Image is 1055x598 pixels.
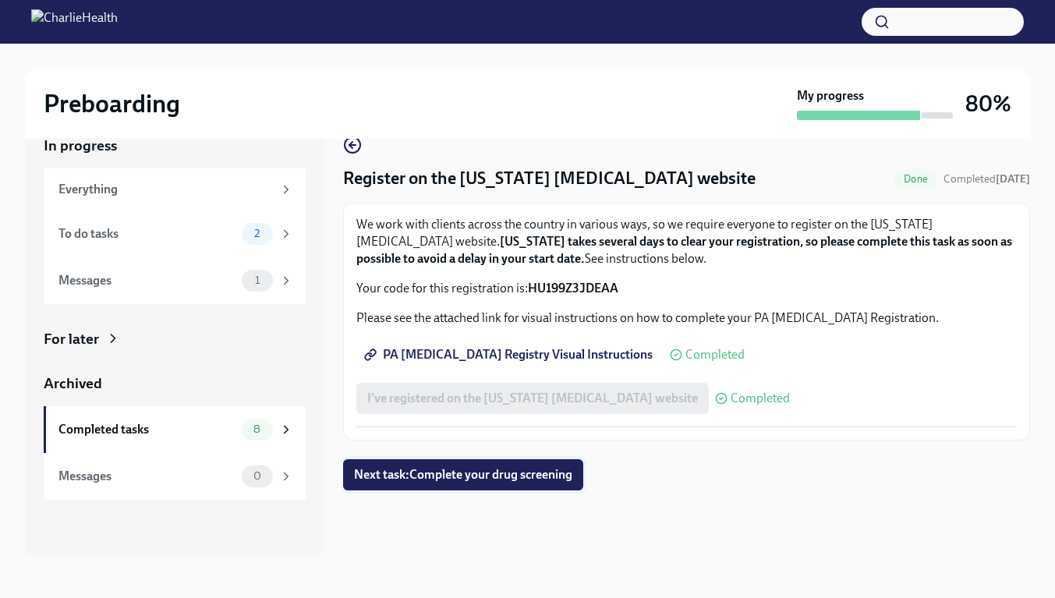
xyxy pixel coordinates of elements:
[58,272,235,289] div: Messages
[356,339,664,370] a: PA [MEDICAL_DATA] Registry Visual Instructions
[31,9,118,34] img: CharlieHealth
[58,468,235,485] div: Messages
[44,373,306,394] a: Archived
[731,392,790,405] span: Completed
[356,234,1012,266] strong: [US_STATE] takes several days to clear your registration, so please complete this task as soon as...
[894,173,937,185] span: Done
[58,421,235,438] div: Completed tasks
[44,257,306,304] a: Messages1
[44,329,306,349] a: For later
[943,172,1030,186] span: Completed
[356,280,1017,297] p: Your code for this registration is:
[245,228,269,239] span: 2
[44,136,306,156] a: In progress
[44,211,306,257] a: To do tasks2
[356,216,1017,267] p: We work with clients across the country in various ways, so we require everyone to register on th...
[996,172,1030,186] strong: [DATE]
[44,168,306,211] a: Everything
[965,90,1011,118] h3: 80%
[244,423,270,435] span: 8
[343,459,583,490] button: Next task:Complete your drug screening
[943,172,1030,186] span: September 25th, 2025 20:12
[44,406,306,453] a: Completed tasks8
[246,274,269,286] span: 1
[44,453,306,500] a: Messages0
[44,329,99,349] div: For later
[343,167,756,190] h4: Register on the [US_STATE] [MEDICAL_DATA] website
[528,281,618,295] strong: HU199Z3JDEAA
[44,88,180,119] h2: Preboarding
[356,310,1017,327] p: Please see the attached link for visual instructions on how to complete your PA [MEDICAL_DATA] Re...
[58,181,273,198] div: Everything
[367,347,653,363] span: PA [MEDICAL_DATA] Registry Visual Instructions
[244,470,271,482] span: 0
[797,87,864,104] strong: My progress
[685,349,745,361] span: Completed
[58,225,235,242] div: To do tasks
[354,467,572,483] span: Next task : Complete your drug screening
